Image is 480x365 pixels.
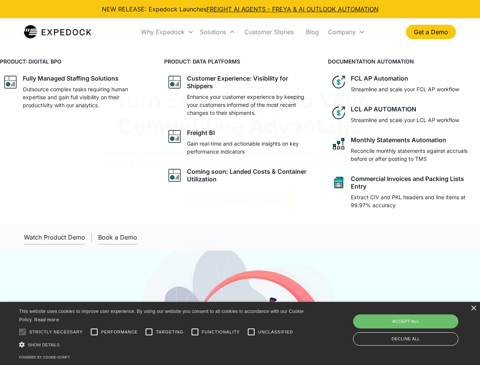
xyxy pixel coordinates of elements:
[238,19,300,45] a: Customer Stories
[328,57,480,65] h4: DOCUMENTATION AUTOMATION
[19,309,304,323] span: This website uses cookies to improve user experience. By using our website you consent to all coo...
[331,175,346,190] img: sheet icon
[23,75,119,82] div: Fully Managed Staffing Solutions
[156,329,183,335] span: Targeting
[206,5,379,13] a: FREIGHT AI AGENTS - FREYA & AI OUTLOOK AUTOMATION
[187,140,313,156] p: Gain real-time and actionable insights on key performance indicators
[325,19,368,45] div: Company
[331,136,346,151] img: network like icon
[351,85,459,93] p: Streamline and scale your FCL AP workflow
[351,136,446,144] div: Monthly Statements Automation
[200,28,226,36] div: Solutions
[164,57,316,65] h4: PRODUCT: DATA PLATFORMS
[353,283,480,365] iframe: Chat Widget
[164,126,316,159] a: graph iconFreight BIGain real-time and actionable insights on key performance indicators
[187,93,313,117] p: Enhance your customer experience by keeping your customers informed of the most recent changes to...
[328,28,356,36] div: Company
[98,230,137,244] a: Book a Demo
[197,19,238,45] div: Solutions
[328,133,480,166] a: network like iconMonthly Statements AutomationReconcile monthly statements against accruals befor...
[351,75,408,82] div: FCL AP Automation
[164,71,316,120] a: graph iconCustomer Experience: Visibility for ShippersEnhance your customer experience by keeping...
[28,343,60,347] span: Show details
[24,230,85,244] a: open lightbox
[328,172,480,212] a: sheet iconCommercial Invoices and Packing Lists EntryExtract CIV and PKL headers and line items a...
[351,147,477,163] p: Reconcile monthly statements against accruals before or after posting to TMS
[351,116,459,124] p: Streamline and scale your LCL AP workflow
[351,193,477,209] p: Extract CIV and PKL headers and line items at 99.97% accuracy
[331,75,346,90] img: dollar icon
[24,24,91,40] img: Expedock Logo
[164,165,316,186] a: graph iconComing soon: Landed Costs & Container Utilization
[98,233,137,241] div: Book a Demo
[34,317,59,322] a: Read more
[141,28,185,36] div: Why Expedock
[19,341,306,349] div: Show details
[187,129,215,136] div: Freight BI
[328,102,480,127] a: dollar iconLCL AP AUTOMATIONStreamline and scale your LCL AP workflow
[187,168,313,183] div: Coming soon: Landed Costs & Container Utilization
[3,75,18,90] img: graph icon
[187,75,313,90] div: Customer Experience: Visibility for Shippers
[138,19,197,45] div: Why Expedock
[24,24,91,40] a: home
[202,329,240,335] span: Functionality
[102,5,379,14] div: NEW RELEASE: Expedock Launches
[300,19,325,45] a: Blog
[24,233,85,241] div: Watch Product Demo
[23,85,149,109] p: Outsource complex tasks requiring human expertise and gain full visibility on their productivity ...
[167,168,182,183] img: graph icon
[29,329,83,335] span: Strictly necessary
[167,75,182,90] img: graph icon
[331,105,346,121] img: dollar icon
[258,329,293,335] span: Unclassified
[167,129,182,144] img: graph icon
[406,25,456,39] a: Get a Demo
[351,175,477,190] div: Commercial Invoices and Packing Lists Entry
[328,71,480,96] a: dollar iconFCL AP AutomationStreamline and scale your FCL AP workflow
[351,105,416,113] div: LCL AP AUTOMATION
[19,355,70,359] a: Powered by cookie-script
[101,329,138,335] span: Performance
